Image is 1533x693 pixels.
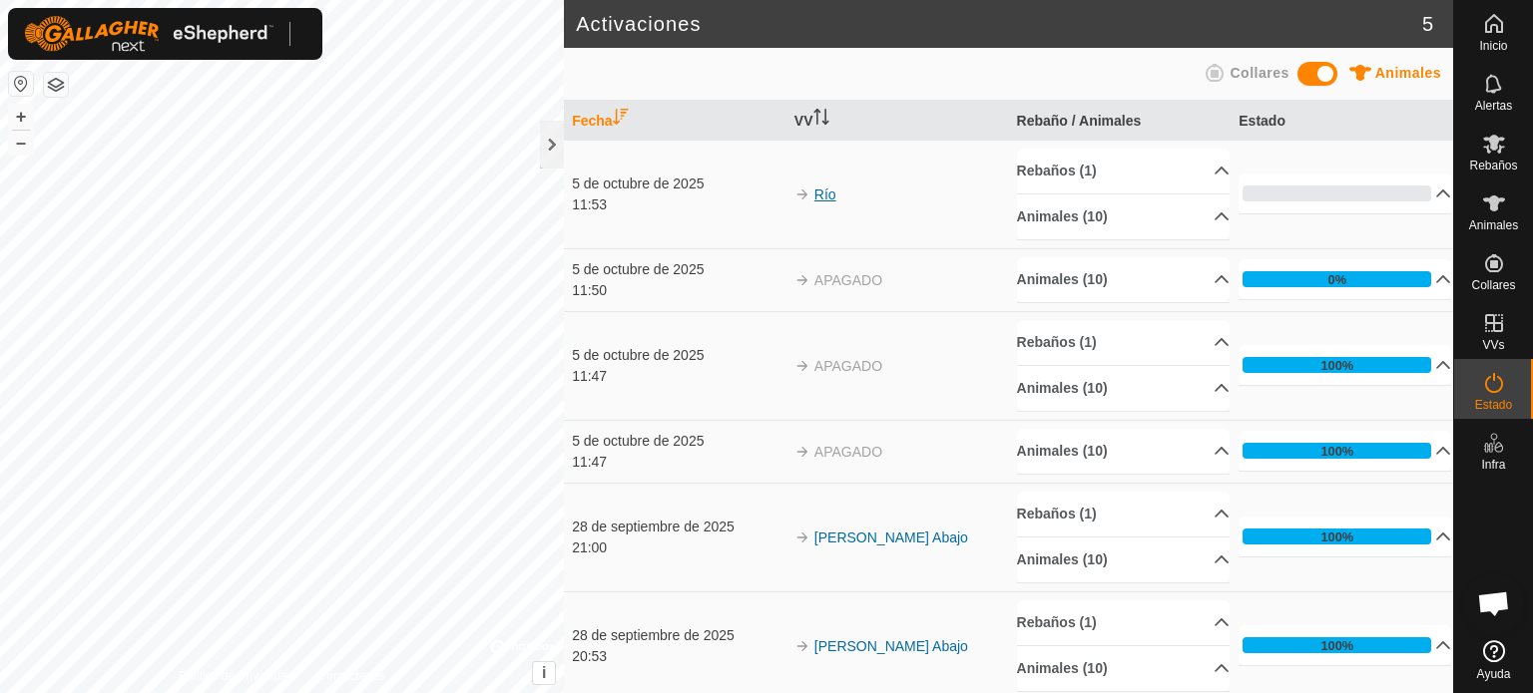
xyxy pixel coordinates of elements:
p-accordion-header: Animales (10) [1017,257,1230,302]
font: Animales (10) [1017,271,1108,287]
p-accordion-header: Rebaños (1) [1017,320,1230,365]
font: 5 de octubre de 2025 [572,175,704,191]
font: Animales [1469,218,1518,232]
a: Ayuda [1454,632,1533,688]
p-accordion-header: Animales (10) [1017,537,1230,582]
div: 100% [1243,528,1431,544]
font: Rebaños (1) [1017,614,1097,630]
font: VVs [1482,338,1504,352]
p-sorticon: Activar para ordenar [813,112,829,128]
font: 5 de octubre de 2025 [572,433,704,449]
font: i [542,664,546,681]
p-accordion-header: 100% [1239,625,1451,665]
font: 100% [1320,444,1353,459]
font: 100% [1320,358,1353,373]
font: Collares [1230,65,1288,81]
div: 100% [1243,443,1431,459]
div: 100% [1243,357,1431,373]
font: Animales (10) [1017,660,1108,676]
font: Rebaños (1) [1017,163,1097,178]
font: Infra [1481,458,1505,472]
a: [PERSON_NAME] Abajo [814,638,968,654]
div: 0% [1243,271,1431,287]
font: APAGADO [814,358,882,374]
font: 11:47 [572,454,607,470]
p-accordion-header: Animales (10) [1017,194,1230,239]
font: Animales (10) [1017,443,1108,459]
font: 5 [1422,13,1433,35]
button: – [9,131,33,155]
font: Animales (10) [1017,380,1108,396]
img: flecha [794,186,810,202]
font: 5 de octubre de 2025 [572,347,704,363]
p-accordion-header: Rebaños (1) [1017,600,1230,645]
font: 100% [1320,529,1353,544]
button: + [9,105,33,129]
font: Contáctenos [318,669,385,683]
img: flecha [794,358,810,374]
font: Activaciones [576,13,701,35]
button: i [533,662,555,684]
font: 28 de septiembre de 2025 [572,627,735,643]
p-accordion-header: 0% [1239,173,1451,213]
a: Río [814,186,836,202]
p-accordion-header: Animales (10) [1017,366,1230,411]
font: 11:47 [572,368,607,384]
font: Rebaños (1) [1017,506,1097,521]
font: 28 de septiembre de 2025 [572,519,735,534]
font: Inicio [1479,39,1507,53]
font: Rebaños (1) [1017,334,1097,350]
font: Alertas [1475,99,1512,113]
font: 100% [1320,638,1353,653]
font: 5 de octubre de 2025 [572,261,704,277]
a: Contáctenos [318,667,385,685]
font: Animales (10) [1017,208,1108,224]
p-accordion-header: 0% [1239,259,1451,299]
font: Rebaño / Animales [1017,112,1142,128]
img: flecha [794,272,810,288]
p-accordion-header: Animales (10) [1017,646,1230,691]
font: 20:53 [572,648,607,664]
p-accordion-header: 100% [1239,517,1451,556]
div: Chat abierto [1464,573,1524,633]
img: flecha [794,638,810,654]
font: 0% [1328,272,1347,287]
p-sorticon: Activar para ordenar [613,112,629,128]
font: Collares [1471,278,1515,292]
img: Logotipo de Gallagher [24,16,273,52]
p-accordion-header: Rebaños (1) [1017,492,1230,536]
font: APAGADO [814,272,882,288]
font: Estado [1239,112,1285,128]
a: Política de Privacidad [179,667,293,685]
p-accordion-header: Rebaños (1) [1017,149,1230,193]
font: 21:00 [572,539,607,555]
font: 11:50 [572,282,607,298]
font: VV [794,113,813,129]
font: Animales [1375,65,1441,81]
font: Fecha [572,113,612,129]
img: flecha [794,444,810,460]
font: Ayuda [1477,667,1511,681]
p-accordion-header: 100% [1239,431,1451,471]
p-accordion-header: Animales (10) [1017,429,1230,474]
font: + [16,106,27,127]
font: 11:53 [572,196,607,212]
font: Estado [1475,398,1512,412]
img: flecha [794,529,810,545]
div: 100% [1243,637,1431,653]
font: Rebaños [1469,159,1517,173]
font: Animales (10) [1017,551,1108,567]
a: [PERSON_NAME] Abajo [814,529,968,545]
font: – [16,132,26,153]
button: Restablecer Mapa [9,72,33,96]
div: 0% [1243,185,1431,201]
font: APAGADO [814,444,882,460]
p-accordion-header: 100% [1239,345,1451,385]
font: Política de Privacidad [179,669,293,683]
button: Capas del Mapa [44,73,68,97]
